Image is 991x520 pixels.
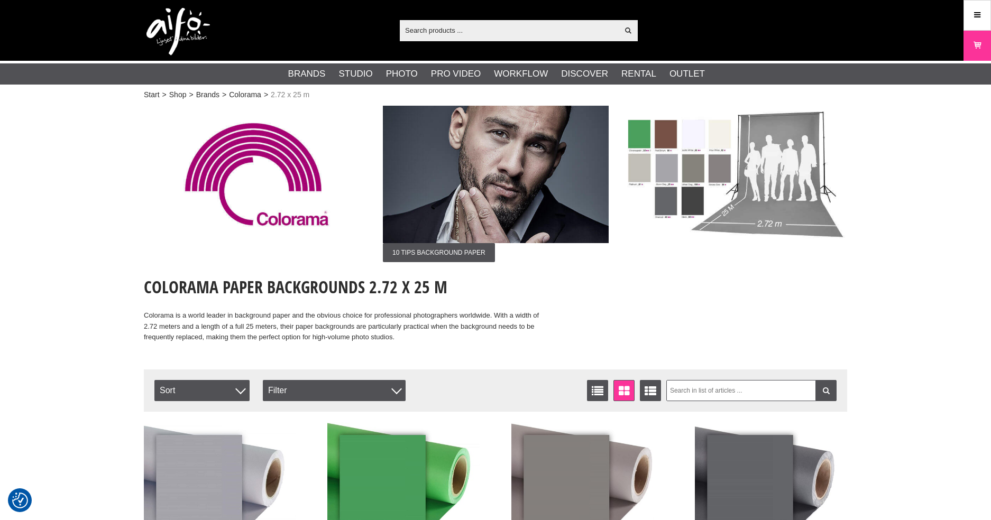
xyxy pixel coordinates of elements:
[621,67,656,81] a: Rental
[144,310,550,343] p: Colorama is a world leader in background paper and the obvious choice for professional photograph...
[383,106,609,243] img: Ad:002 ban-colorama-272x11-002.jpg
[613,380,635,401] a: Window
[386,67,418,81] a: Photo
[12,493,28,508] img: Revisit consent button
[169,89,187,100] a: Shop
[400,22,618,38] input: Search products ...
[146,8,210,55] img: logo.png
[263,380,406,401] div: Filter
[587,380,608,401] a: List
[561,67,608,81] a: Discover
[144,106,370,243] img: Ad:001 ban-colorama-logga.jpg
[622,106,848,243] img: Ad:003 ban-colorama-272x25.jpg
[162,89,167,100] span: >
[154,380,250,401] span: Sort
[640,380,661,401] a: Extended list
[12,491,28,510] button: Consent Preferences
[196,89,219,100] a: Brands
[431,67,481,81] a: Pro Video
[669,67,705,81] a: Outlet
[338,67,372,81] a: Studio
[494,67,548,81] a: Workflow
[666,380,837,401] input: Search in list of articles ...
[288,67,326,81] a: Brands
[264,89,268,100] span: >
[383,106,609,262] a: Ad:002 ban-colorama-272x11-002.jpg10 Tips Background Paper
[229,89,261,100] a: Colorama
[144,275,550,299] h1: Colorama Paper Backgrounds 2.72 x 25 m
[271,89,309,100] span: 2.72 x 25 m
[189,89,193,100] span: >
[222,89,226,100] span: >
[815,380,837,401] a: Filter
[383,243,495,262] span: 10 Tips Background Paper
[144,89,160,100] a: Start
